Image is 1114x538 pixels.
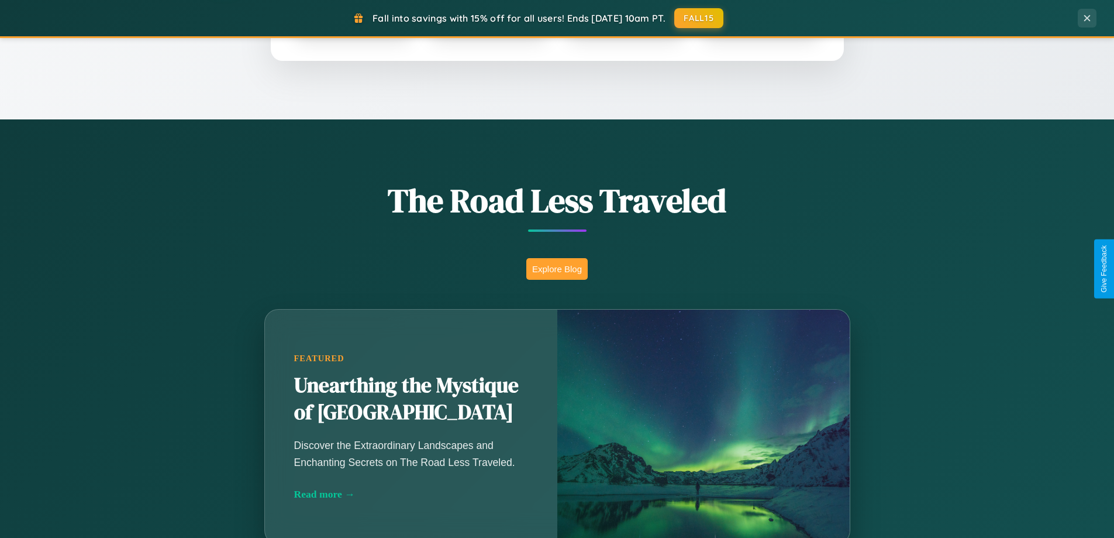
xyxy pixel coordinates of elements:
p: Discover the Extraordinary Landscapes and Enchanting Secrets on The Road Less Traveled. [294,437,528,470]
h2: Unearthing the Mystique of [GEOGRAPHIC_DATA] [294,372,528,426]
button: FALL15 [674,8,723,28]
span: Fall into savings with 15% off for all users! Ends [DATE] 10am PT. [373,12,665,24]
h1: The Road Less Traveled [206,178,908,223]
button: Explore Blog [526,258,588,280]
div: Read more → [294,488,528,501]
div: Featured [294,354,528,364]
div: Give Feedback [1100,245,1108,293]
